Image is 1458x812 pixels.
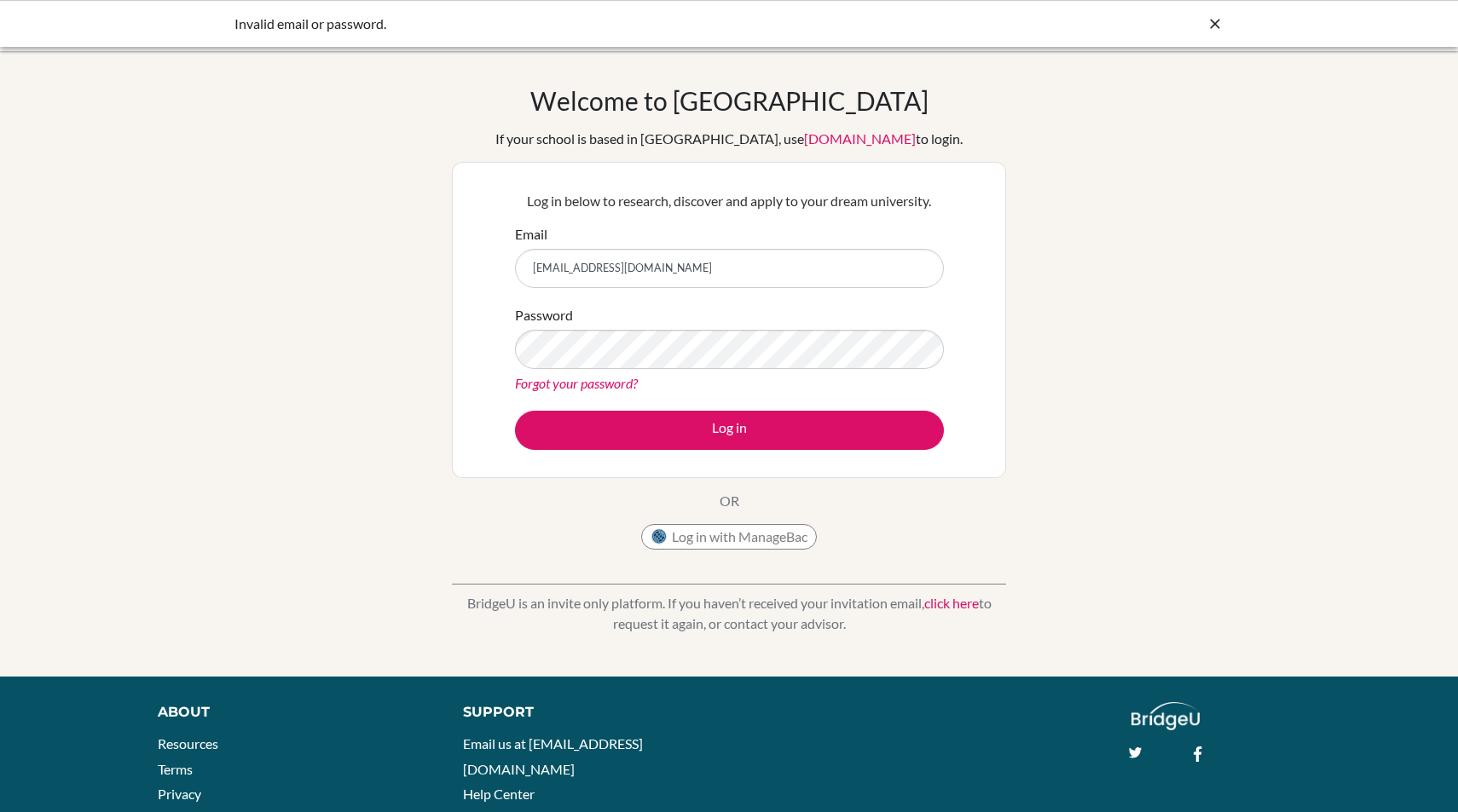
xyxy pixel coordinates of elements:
[1131,702,1201,730] img: logo_white@2x-f4f0deed5e89b7ecb1c2cc34c3e3d731f90f0f143d5ea2071677605dd97b5244.png
[515,305,573,325] label: Password
[804,130,916,147] a: [DOMAIN_NAME]
[463,702,710,723] div: Support
[234,14,968,34] div: Invalid email or password.
[495,129,963,149] div: If your school is based in [GEOGRAPHIC_DATA], use to login.
[158,786,201,802] a: Privacy
[515,411,944,450] button: Log in
[720,491,739,511] p: OR
[158,702,425,723] div: About
[158,735,218,752] a: Resources
[641,524,817,550] button: Log in with ManageBac
[515,224,547,245] label: Email
[515,375,638,391] a: Forgot your password?
[530,85,929,116] h1: Welcome to [GEOGRAPHIC_DATA]
[924,595,979,611] a: click here
[463,735,643,777] a: Email us at [EMAIL_ADDRESS][DOMAIN_NAME]
[515,191,944,211] p: Log in below to research, discover and apply to your dream university.
[158,761,193,777] a: Terms
[463,786,535,802] a: Help Center
[452,593,1006,634] p: BridgeU is an invite only platform. If you haven’t received your invitation email, to request it ...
